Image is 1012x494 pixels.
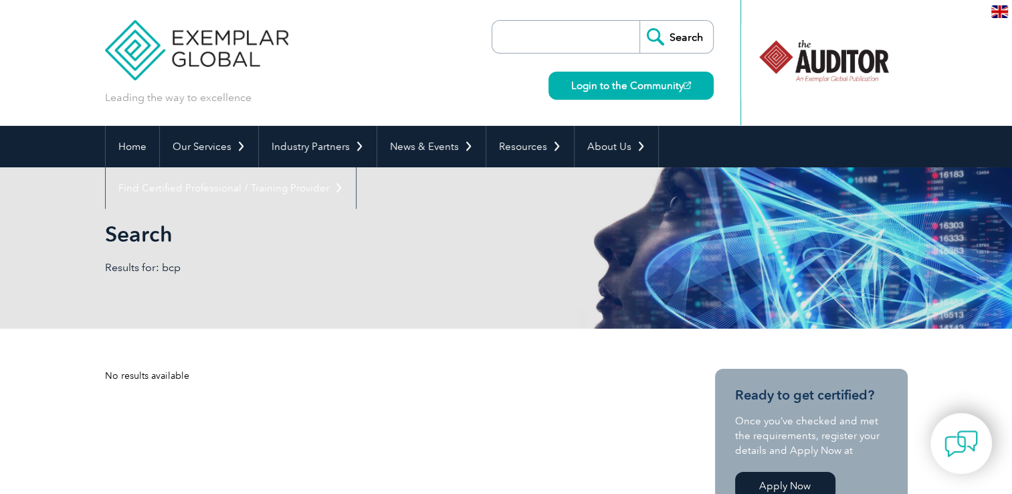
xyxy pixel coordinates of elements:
[105,221,619,247] h1: Search
[106,167,356,209] a: Find Certified Professional / Training Provider
[991,5,1008,18] img: en
[486,126,574,167] a: Resources
[377,126,486,167] a: News & Events
[160,126,258,167] a: Our Services
[575,126,658,167] a: About Us
[105,260,506,275] p: Results for: bcp
[548,72,714,100] a: Login to the Community
[684,82,691,89] img: open_square.png
[735,387,888,404] h3: Ready to get certified?
[105,369,667,383] div: No results available
[639,21,713,53] input: Search
[106,126,159,167] a: Home
[105,90,251,105] p: Leading the way to excellence
[944,427,978,461] img: contact-chat.png
[735,414,888,458] p: Once you’ve checked and met the requirements, register your details and Apply Now at
[259,126,377,167] a: Industry Partners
